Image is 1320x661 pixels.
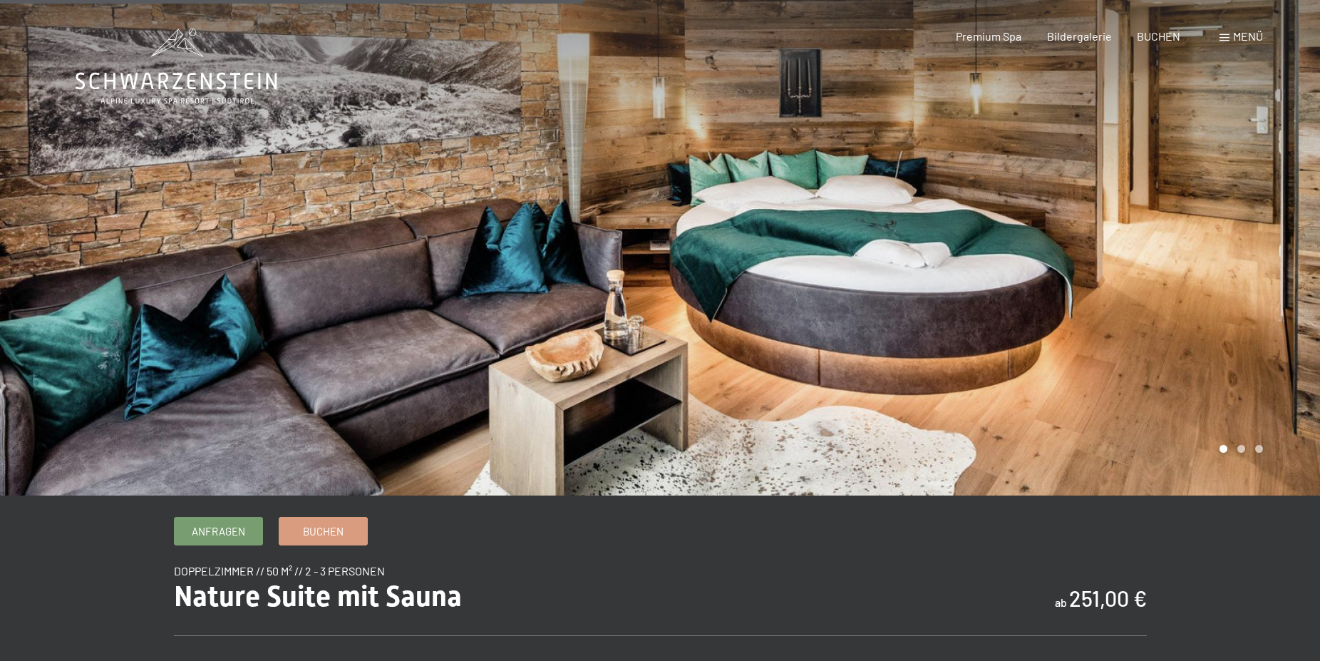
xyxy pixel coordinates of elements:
span: Buchen [303,524,344,539]
span: Menü [1233,29,1263,43]
span: Nature Suite mit Sauna [174,580,462,613]
a: BUCHEN [1137,29,1180,43]
b: 251,00 € [1069,585,1147,611]
span: Anfragen [192,524,245,539]
a: Anfragen [175,518,262,545]
a: Premium Spa [956,29,1021,43]
span: ab [1055,595,1067,609]
a: Bildergalerie [1047,29,1112,43]
a: Buchen [279,518,367,545]
span: Doppelzimmer // 50 m² // 2 - 3 Personen [174,564,385,578]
